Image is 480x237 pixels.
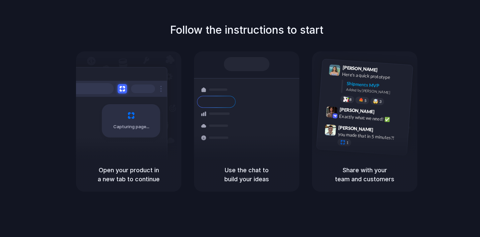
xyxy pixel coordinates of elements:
[377,109,390,117] span: 9:42 AM
[339,112,406,124] div: Exactly what we need! ✅
[349,97,352,101] span: 8
[346,86,407,96] div: Added by [PERSON_NAME]
[346,80,408,91] div: Shipments MVP
[373,99,379,104] div: 🤯
[84,166,173,184] h5: Open your product in a new tab to continue
[346,141,349,144] span: 1
[113,124,150,130] span: Capturing page
[320,166,409,184] h5: Share with your team and customers
[339,105,375,115] span: [PERSON_NAME]
[170,22,323,38] h1: Follow the instructions to start
[342,64,378,73] span: [PERSON_NAME]
[202,166,291,184] h5: Use the chat to build your ideas
[342,70,409,82] div: Here's a quick prototype
[379,99,382,103] span: 3
[364,98,367,102] span: 5
[375,127,389,135] span: 9:47 AM
[338,131,404,142] div: you made that in 5 minutes?!
[380,67,393,75] span: 9:41 AM
[338,124,374,133] span: [PERSON_NAME]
